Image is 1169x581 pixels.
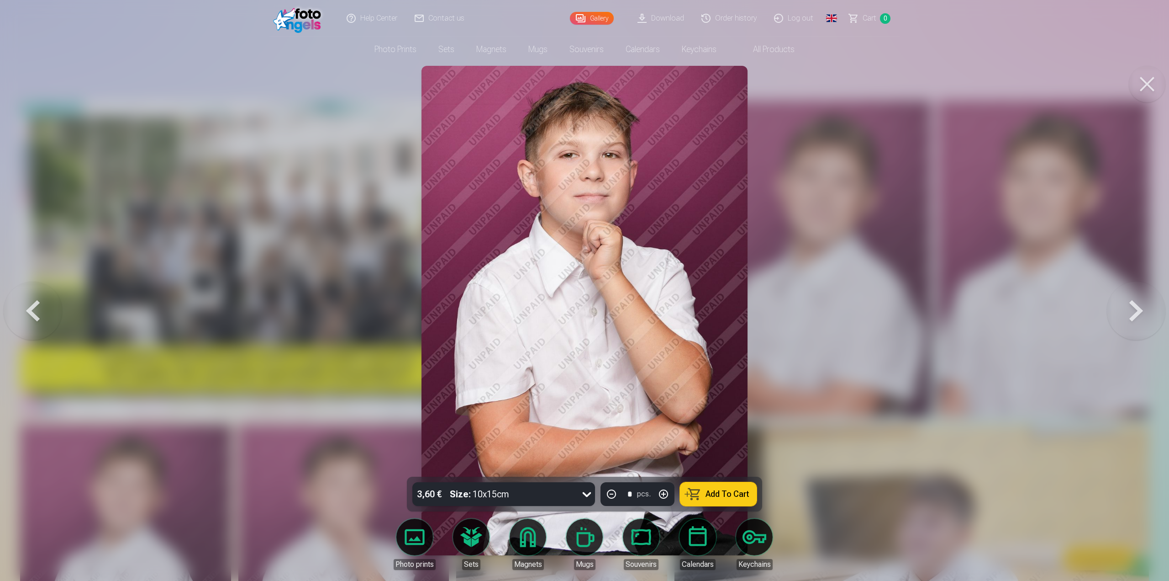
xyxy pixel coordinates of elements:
a: Keychains [671,37,727,62]
button: Add To Cart [680,482,757,506]
a: Photo prints [389,519,440,570]
a: Calendars [615,37,671,62]
span: Сart [863,13,876,24]
a: Souvenirs [616,519,667,570]
div: Mugs [574,559,595,570]
div: Sets [462,559,480,570]
a: Mugs [517,37,558,62]
div: 3,60 € [412,482,446,506]
a: Keychains [729,519,780,570]
a: Sets [446,519,497,570]
div: 10x15cm [450,482,509,506]
a: Souvenirs [558,37,615,62]
div: Magnets [512,559,544,570]
div: Keychains [737,559,773,570]
a: Photo prints [363,37,427,62]
div: Photo prints [394,559,436,570]
a: All products [727,37,806,62]
a: Magnets [465,37,517,62]
a: Sets [427,37,465,62]
div: pcs. [637,489,651,500]
span: 0 [880,13,890,24]
div: Calendars [680,559,716,570]
strong: Size : [450,488,471,501]
a: Mugs [559,519,610,570]
a: Calendars [672,519,723,570]
span: Add To Cart [706,490,749,498]
div: Souvenirs [624,559,658,570]
a: Gallery [570,12,614,25]
img: /fa1 [273,4,326,33]
a: Magnets [502,519,553,570]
